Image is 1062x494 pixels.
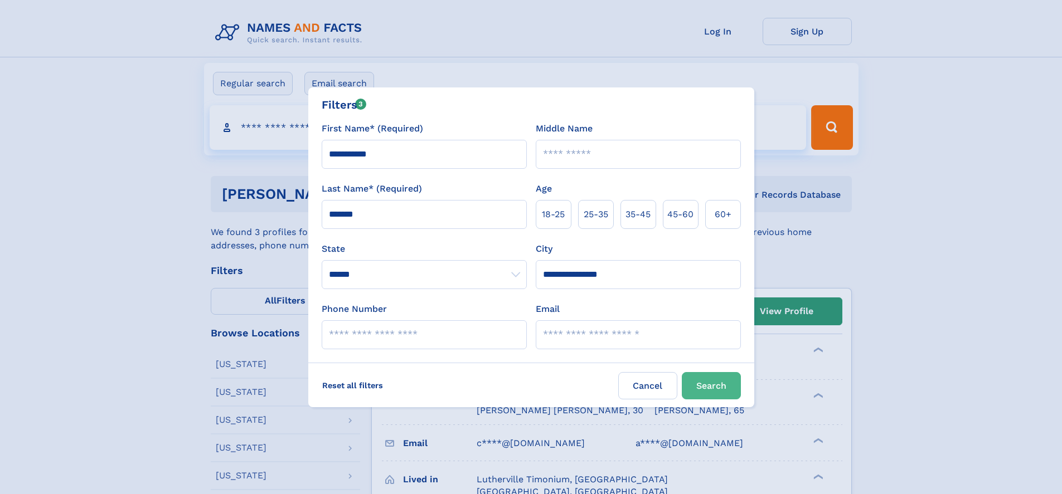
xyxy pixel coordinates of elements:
[682,372,741,399] button: Search
[536,242,552,256] label: City
[315,372,390,399] label: Reset all filters
[536,122,593,135] label: Middle Name
[536,182,552,195] label: Age
[322,242,527,256] label: State
[322,122,423,135] label: First Name* (Required)
[667,208,694,221] span: 45‑60
[536,302,560,316] label: Email
[618,372,677,399] label: Cancel
[584,208,608,221] span: 25‑35
[322,96,367,113] div: Filters
[322,182,422,195] label: Last Name* (Required)
[542,208,565,221] span: 18‑25
[322,302,387,316] label: Phone Number
[625,208,651,221] span: 35‑45
[715,208,731,221] span: 60+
